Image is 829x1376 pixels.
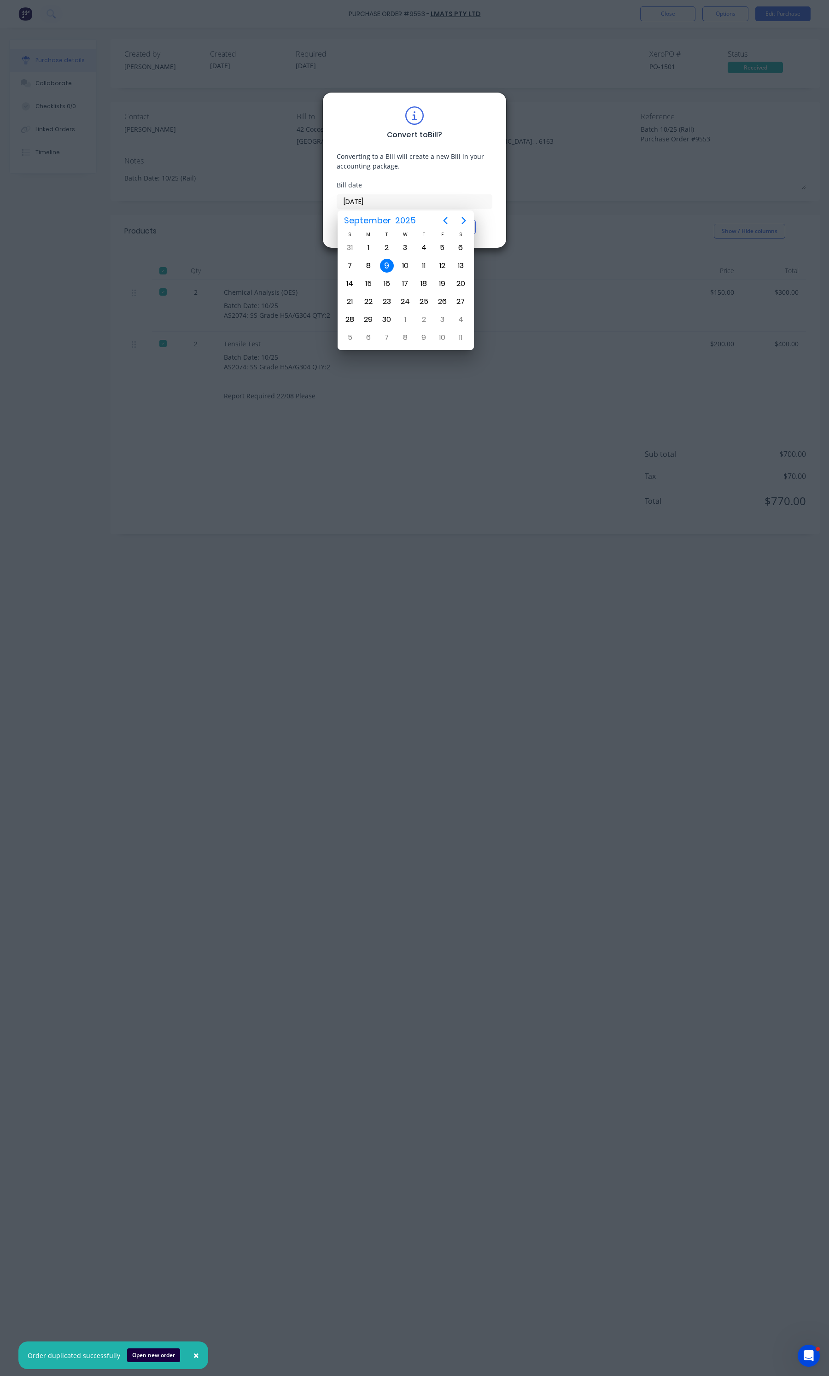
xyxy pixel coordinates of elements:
div: Thursday, September 18, 2025 [417,277,431,291]
div: Monday, September 1, 2025 [362,241,375,255]
div: Saturday, September 6, 2025 [454,241,467,255]
div: Friday, September 26, 2025 [435,295,449,309]
div: T [414,231,433,239]
div: Tuesday, September 16, 2025 [380,277,394,291]
div: Sunday, September 14, 2025 [343,277,357,291]
div: W [396,231,414,239]
div: Saturday, October 4, 2025 [454,313,467,327]
div: Sunday, September 21, 2025 [343,295,357,309]
div: Wednesday, October 8, 2025 [398,331,412,344]
div: Tuesday, October 7, 2025 [380,331,394,344]
div: Thursday, September 25, 2025 [417,295,431,309]
div: Thursday, September 11, 2025 [417,259,431,273]
div: Friday, September 19, 2025 [435,277,449,291]
div: Saturday, September 13, 2025 [454,259,467,273]
div: Today, Tuesday, September 9, 2025 [380,259,394,273]
span: September [342,212,393,229]
div: Wednesday, September 17, 2025 [398,277,412,291]
div: T [378,231,396,239]
div: M [359,231,378,239]
div: S [451,231,470,239]
div: Tuesday, September 23, 2025 [380,295,394,309]
div: Tuesday, September 30, 2025 [380,313,394,327]
div: Bill date [337,180,492,190]
div: Wednesday, October 1, 2025 [398,313,412,327]
span: 2025 [393,212,418,229]
div: Monday, October 6, 2025 [362,331,375,344]
div: Convert to Bill ? [387,129,442,140]
button: Previous page [436,211,455,230]
div: Sunday, September 28, 2025 [343,313,357,327]
div: Friday, September 5, 2025 [435,241,449,255]
button: September2025 [339,212,422,229]
div: Sunday, September 7, 2025 [343,259,357,273]
div: Thursday, October 2, 2025 [417,313,431,327]
div: Order duplicated successfully [28,1351,120,1360]
button: Open new order [127,1348,180,1362]
div: Converting to a Bill will create a new Bill in your accounting package. [337,152,492,171]
div: Monday, September 29, 2025 [362,313,375,327]
div: Monday, September 22, 2025 [362,295,375,309]
div: Sunday, August 31, 2025 [343,241,357,255]
button: Close [184,1344,208,1366]
iframe: Intercom live chat [798,1345,820,1367]
div: Friday, October 10, 2025 [435,331,449,344]
span: × [193,1349,199,1362]
div: F [433,231,451,239]
div: Wednesday, September 10, 2025 [398,259,412,273]
div: Thursday, October 9, 2025 [417,331,431,344]
div: Friday, October 3, 2025 [435,313,449,327]
div: Thursday, September 4, 2025 [417,241,431,255]
div: Wednesday, September 24, 2025 [398,295,412,309]
div: Tuesday, September 2, 2025 [380,241,394,255]
div: Saturday, September 27, 2025 [454,295,467,309]
div: Saturday, October 11, 2025 [454,331,467,344]
div: Saturday, September 20, 2025 [454,277,467,291]
div: Sunday, October 5, 2025 [343,331,357,344]
button: Next page [455,211,473,230]
div: Wednesday, September 3, 2025 [398,241,412,255]
div: Monday, September 8, 2025 [362,259,375,273]
div: Friday, September 12, 2025 [435,259,449,273]
div: S [341,231,359,239]
div: Monday, September 15, 2025 [362,277,375,291]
